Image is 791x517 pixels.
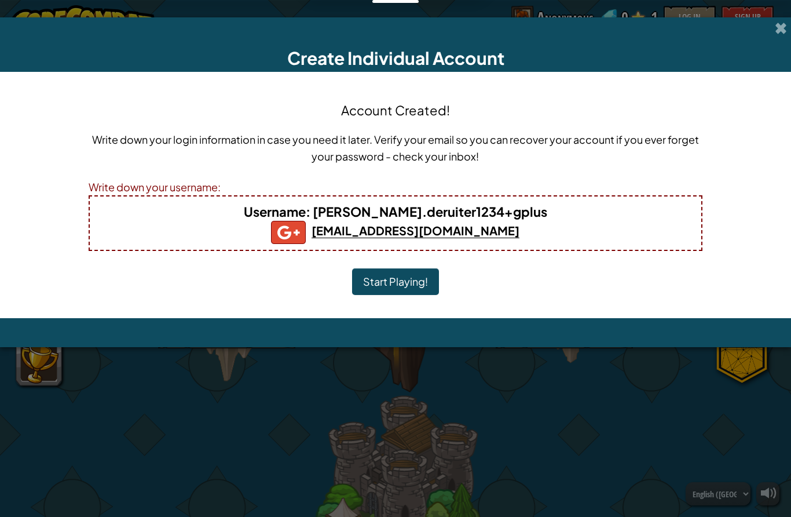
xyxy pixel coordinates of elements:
button: Start Playing! [352,268,439,295]
p: Write down your login information in case you need it later. Verify your email so you can recover... [89,131,703,165]
h4: Account Created! [341,101,450,119]
iframe: Sign in with Google Dialogue [553,12,779,171]
b: : [PERSON_NAME].deruiter1234+gplus [244,203,547,220]
span: Create Individual Account [287,47,504,69]
span: Username [244,203,306,220]
img: gplus_small.png [271,221,306,244]
div: Write down your username: [89,179,703,195]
